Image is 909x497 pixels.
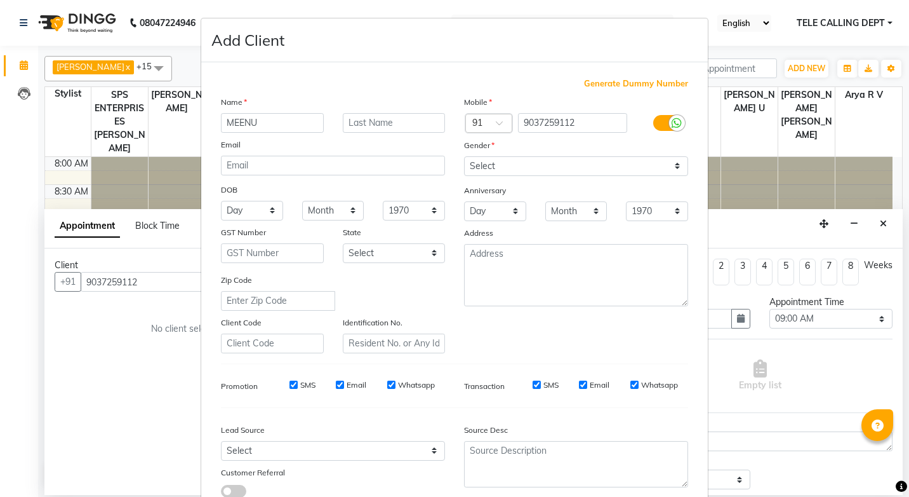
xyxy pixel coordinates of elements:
label: SMS [543,379,559,391]
label: Anniversary [464,185,506,196]
label: Source Desc [464,425,508,436]
input: First Name [221,113,324,133]
span: Generate Dummy Number [584,78,688,90]
label: Email [590,379,609,391]
label: Promotion [221,381,258,392]
input: GST Number [221,243,324,263]
label: Zip Code [221,275,252,286]
label: Identification No. [343,317,402,329]
label: Address [464,228,493,239]
input: Client Code [221,334,324,353]
h4: Add Client [211,29,284,51]
input: Email [221,156,445,175]
label: Transaction [464,381,505,392]
label: Mobile [464,97,492,108]
label: SMS [300,379,315,391]
label: Whatsapp [641,379,678,391]
label: Customer Referral [221,467,285,479]
label: Name [221,97,247,108]
label: Lead Source [221,425,265,436]
input: Enter Zip Code [221,291,335,311]
label: DOB [221,184,237,196]
input: Mobile [518,113,628,133]
label: Email [347,379,366,391]
label: Client Code [221,317,262,329]
label: Email [221,139,241,151]
label: GST Number [221,227,266,238]
label: Gender [464,140,494,151]
input: Resident No. or Any Id [343,334,446,353]
label: Whatsapp [398,379,435,391]
label: State [343,227,361,238]
input: Last Name [343,113,446,133]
